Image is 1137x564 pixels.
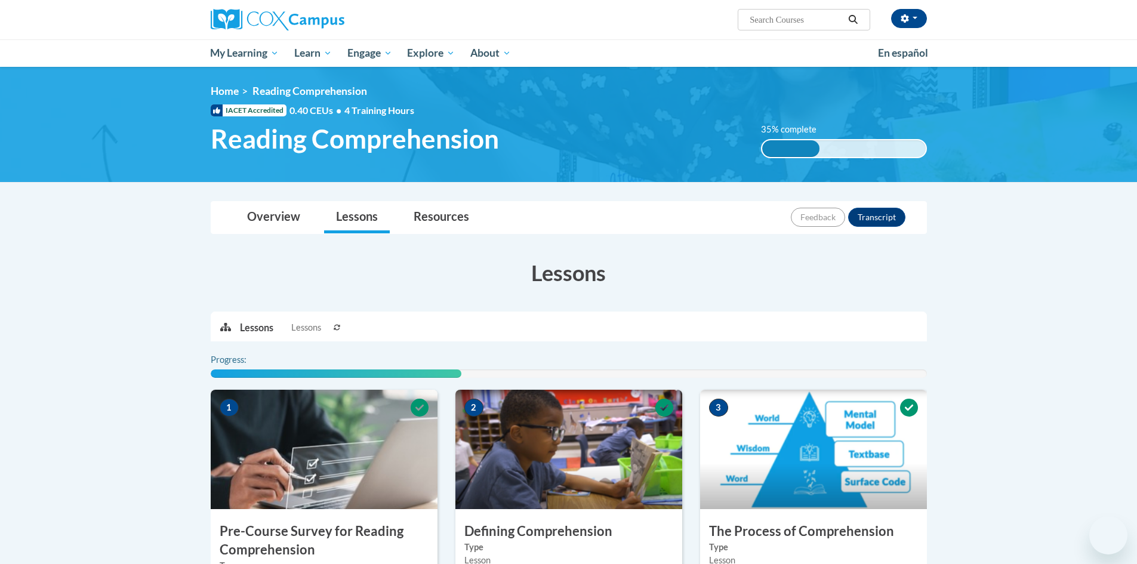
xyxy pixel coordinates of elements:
[291,321,321,334] span: Lessons
[870,41,936,66] a: En español
[709,399,728,417] span: 3
[761,123,830,136] label: 35% complete
[762,140,819,157] div: 35% complete
[211,123,499,155] span: Reading Comprehension
[220,399,239,417] span: 1
[347,46,392,60] span: Engage
[211,353,279,366] label: Progress:
[1089,516,1127,554] iframe: Button to launch messaging window
[289,104,344,117] span: 0.40 CEUs
[848,208,905,227] button: Transcript
[211,104,286,116] span: IACET Accredited
[455,390,682,509] img: Course Image
[344,104,414,116] span: 4 Training Hours
[464,399,483,417] span: 2
[748,13,844,27] input: Search Courses
[791,208,845,227] button: Feedback
[193,39,945,67] div: Main menu
[211,9,344,30] img: Cox Campus
[294,46,332,60] span: Learn
[235,202,312,233] a: Overview
[211,522,437,559] h3: Pre-Course Survey for Reading Comprehension
[286,39,340,67] a: Learn
[399,39,463,67] a: Explore
[470,46,511,60] span: About
[464,541,673,554] label: Type
[336,104,341,116] span: •
[340,39,400,67] a: Engage
[700,390,927,509] img: Course Image
[700,522,927,541] h3: The Process of Comprehension
[878,47,928,59] span: En español
[211,390,437,509] img: Course Image
[463,39,519,67] a: About
[240,321,273,334] p: Lessons
[402,202,481,233] a: Resources
[211,258,927,288] h3: Lessons
[407,46,455,60] span: Explore
[709,541,918,554] label: Type
[324,202,390,233] a: Lessons
[891,9,927,28] button: Account Settings
[844,13,862,27] button: Search
[252,85,367,97] span: Reading Comprehension
[210,46,279,60] span: My Learning
[211,85,239,97] a: Home
[211,9,437,30] a: Cox Campus
[455,522,682,541] h3: Defining Comprehension
[203,39,287,67] a: My Learning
